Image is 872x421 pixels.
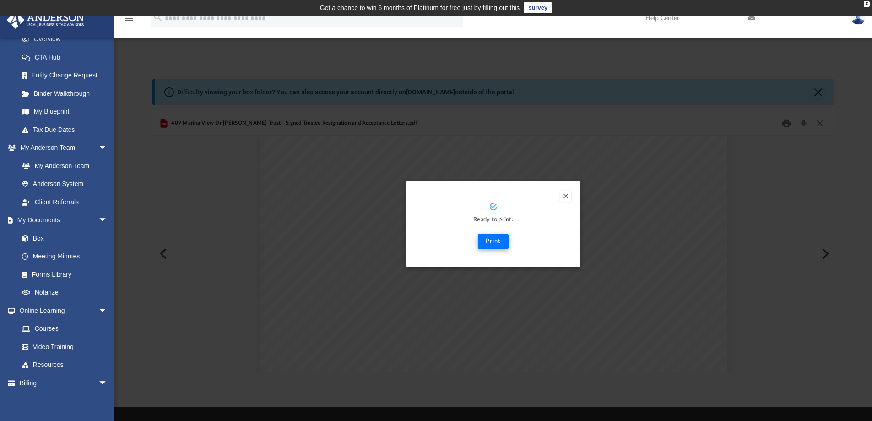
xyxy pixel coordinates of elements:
a: survey [524,2,552,13]
img: Anderson Advisors Platinum Portal [4,11,87,29]
i: search [153,12,163,22]
a: Box [13,229,112,247]
a: Video Training [13,338,112,356]
div: Preview [152,111,834,372]
a: Anderson System [13,175,117,193]
div: close [864,1,870,7]
a: CTA Hub [13,48,121,66]
img: User Pic [851,11,865,25]
a: Forms Library [13,265,112,284]
span: arrow_drop_down [98,374,117,393]
a: My Anderson Teamarrow_drop_down [6,139,117,157]
span: arrow_drop_down [98,301,117,320]
a: Overview [13,30,121,49]
i: menu [124,13,135,24]
button: Print [478,234,509,249]
a: Tax Due Dates [13,120,121,139]
a: Notarize [13,284,117,302]
a: Online Learningarrow_drop_down [6,301,117,320]
a: My Blueprint [13,103,117,121]
a: Courses [13,320,117,338]
a: Binder Walkthrough [13,84,121,103]
a: Meeting Minutes [13,247,117,266]
a: Resources [13,356,117,374]
span: arrow_drop_down [98,211,117,230]
a: menu [124,17,135,24]
a: My Anderson Team [13,157,112,175]
a: Billingarrow_drop_down [6,374,121,392]
a: Entity Change Request [13,66,121,85]
a: Client Referrals [13,193,117,211]
a: My Documentsarrow_drop_down [6,211,117,230]
span: arrow_drop_down [98,139,117,158]
p: Ready to print. [416,215,571,225]
div: Get a chance to win 6 months of Platinum for free just by filling out this [320,2,520,13]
